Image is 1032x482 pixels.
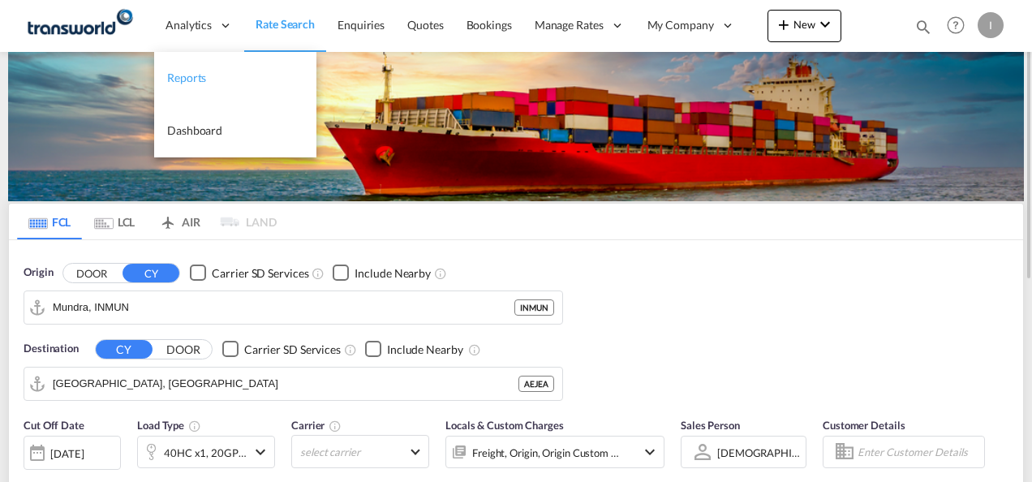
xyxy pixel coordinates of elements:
md-tab-item: AIR [147,204,212,239]
span: Manage Rates [535,17,604,33]
span: Quotes [407,18,443,32]
md-tab-item: LCL [82,204,147,239]
md-icon: icon-airplane [158,213,178,225]
div: I [978,12,1004,38]
div: Carrier SD Services [212,265,308,282]
div: INMUN [514,299,554,316]
span: Carrier [291,419,342,432]
div: icon-magnify [914,18,932,42]
span: My Company [647,17,714,33]
md-select: Sales Person: Irishi Kiran [716,441,802,464]
md-icon: icon-magnify [914,18,932,36]
span: Rate Search [256,17,315,31]
a: Reports [154,52,316,105]
md-checkbox: Checkbox No Ink [222,341,341,358]
input: Search by Port [53,295,514,320]
span: Origin [24,265,53,281]
div: AEJEA [518,376,554,392]
md-icon: Unchecked: Ignores neighbouring ports when fetching rates.Checked : Includes neighbouring ports w... [468,343,481,356]
md-checkbox: Checkbox No Ink [333,265,431,282]
span: New [774,18,835,31]
img: LCL+%26+FCL+BACKGROUND.png [8,52,1024,201]
span: Analytics [166,17,212,33]
div: 40HC x1 20GP x1icon-chevron-down [137,436,275,468]
md-input-container: Jebel Ali, AEJEA [24,368,562,400]
md-checkbox: Checkbox No Ink [365,341,463,358]
div: [DATE] [50,446,84,461]
md-icon: Unchecked: Search for CY (Container Yard) services for all selected carriers.Checked : Search for... [312,267,325,280]
span: Load Type [137,419,201,432]
img: f753ae806dec11f0841701cdfdf085c0.png [24,7,134,44]
md-icon: icon-plus 400-fg [774,15,793,34]
span: Sales Person [681,419,740,432]
md-icon: icon-chevron-down [815,15,835,34]
button: CY [96,340,153,359]
input: Search by Port [53,372,518,396]
div: [DEMOGRAPHIC_DATA] Kiran [717,446,861,459]
a: Dashboard [154,105,316,157]
md-tab-item: FCL [17,204,82,239]
span: Cut Off Date [24,419,84,432]
md-icon: icon-information-outline [188,420,201,433]
md-icon: icon-chevron-down [251,442,270,462]
md-input-container: Mundra, INMUN [24,291,562,324]
span: Help [942,11,970,39]
md-icon: Unchecked: Ignores neighbouring ports when fetching rates.Checked : Includes neighbouring ports w... [434,267,447,280]
button: CY [123,264,179,282]
span: Dashboard [167,123,222,137]
div: Freight Origin Origin Custom Destination Factory Stuffing [472,441,620,464]
div: [DATE] [24,436,121,470]
md-icon: The selected Trucker/Carrierwill be displayed in the rate results If the rates are from another f... [329,420,342,433]
button: icon-plus 400-fgNewicon-chevron-down [768,10,841,42]
div: Include Nearby [355,265,431,282]
button: DOOR [155,340,212,359]
span: Enquiries [338,18,385,32]
span: Reports [167,71,206,84]
md-icon: Unchecked: Search for CY (Container Yard) services for all selected carriers.Checked : Search for... [344,343,357,356]
div: Include Nearby [387,342,463,358]
button: DOOR [63,264,120,282]
span: Bookings [467,18,512,32]
md-icon: icon-chevron-down [640,442,660,462]
div: 40HC x1 20GP x1 [164,441,247,464]
md-pagination-wrapper: Use the left and right arrow keys to navigate between tabs [17,204,277,239]
div: Help [942,11,978,41]
div: Carrier SD Services [244,342,341,358]
span: Destination [24,341,79,357]
span: Customer Details [823,419,905,432]
input: Enter Customer Details [858,440,979,464]
div: Freight Origin Origin Custom Destination Factory Stuffingicon-chevron-down [445,436,664,468]
md-checkbox: Checkbox No Ink [190,265,308,282]
span: Locals & Custom Charges [445,419,564,432]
